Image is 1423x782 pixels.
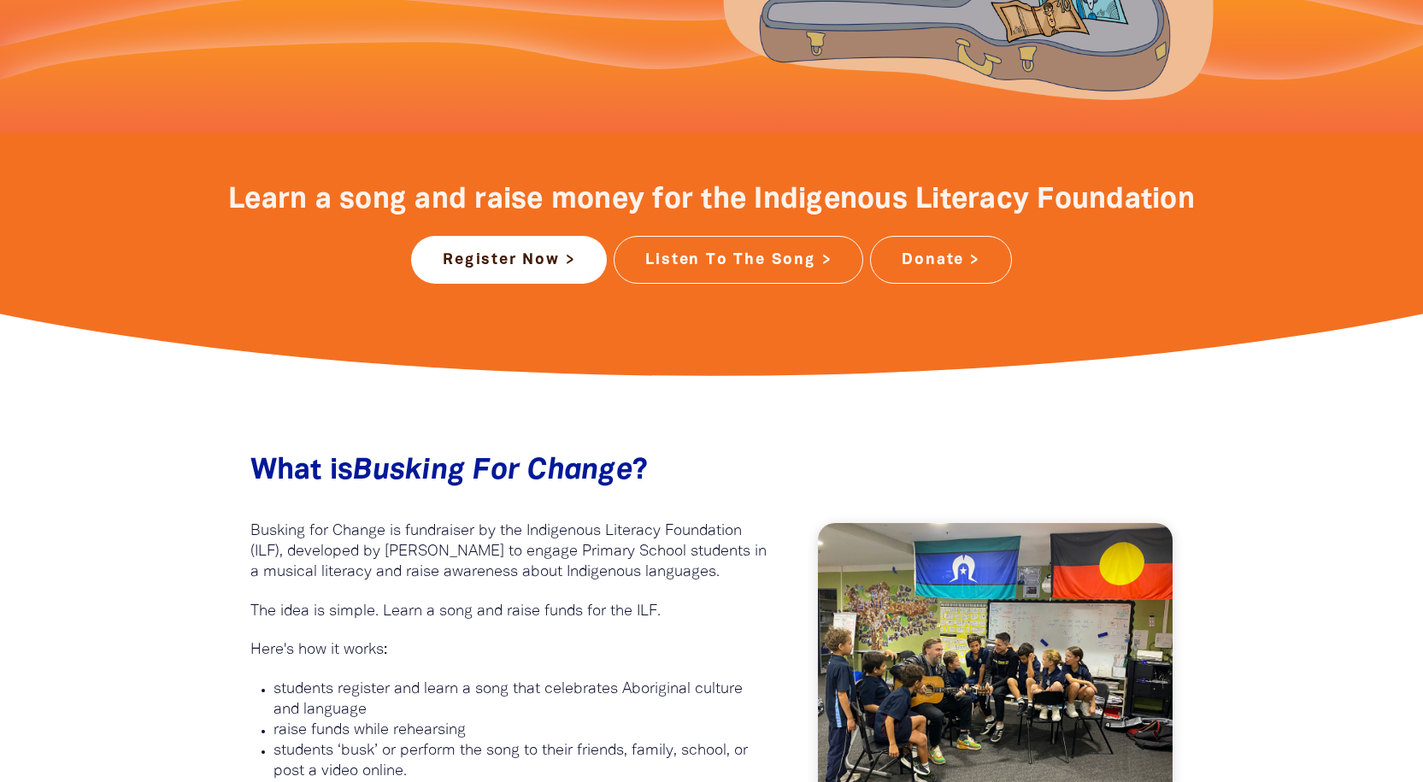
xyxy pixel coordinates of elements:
[273,720,767,741] p: raise funds while rehearsing
[614,236,863,284] a: Listen To The Song >
[228,187,1195,214] span: Learn a song and raise money for the Indigenous Literacy Foundation
[250,602,767,622] p: The idea is simple. Learn a song and raise funds for the ILF.
[411,236,607,284] a: Register Now >
[250,521,767,583] p: Busking for Change is fundraiser by the Indigenous Literacy Foundation (ILF), developed by [PERSO...
[870,236,1011,284] a: Donate >
[353,458,632,485] em: Busking For Change
[250,458,649,485] span: What is ?
[250,640,767,661] p: Here's how it works:
[273,679,767,720] p: students register and learn a song that celebrates Aboriginal culture and language
[273,741,767,782] p: students ‘busk’ or perform the song to their friends, family, school, or post a video online.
